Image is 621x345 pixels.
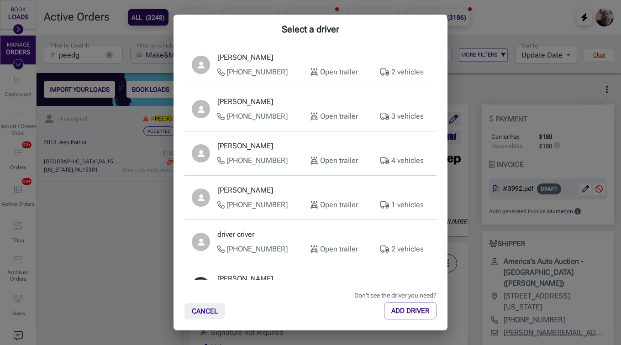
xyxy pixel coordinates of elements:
p: Open trailer [310,155,358,166]
p: 2 vehicles [380,244,424,255]
div: [PERSON_NAME] [PHONE_NUMBER] Open trailer 1 vehicles [184,175,437,220]
p: 2 vehicles [380,67,424,78]
button: CANCEL [184,303,225,319]
button: ADD DRIVER [384,302,437,319]
p: 1 vehicles [380,199,424,210]
p: Open trailer [310,199,358,210]
p: Open trailer [310,244,358,255]
p: [PERSON_NAME] [217,273,429,284]
p: [PHONE_NUMBER] [217,111,288,122]
p: [PHONE_NUMBER] [217,155,288,166]
p: [PHONE_NUMBER] [217,67,288,78]
p: [PERSON_NAME] [217,185,429,196]
img: user_avatar_c7wrWkr-thumbnail-200x200-70.jpg [192,277,210,295]
p: [PERSON_NAME] [217,96,429,107]
p: [PERSON_NAME] [217,52,429,63]
p: [PHONE_NUMBER] [217,244,288,255]
p: driver criver [217,229,429,240]
p: Don't see the driver you need? [354,291,437,300]
p: Open trailer [310,111,358,122]
div: [PERSON_NAME] [184,264,437,308]
div: [PERSON_NAME] [PHONE_NUMBER] Open trailer 4 vehicles [184,131,437,175]
p: 4 vehicles [380,155,424,166]
p: Open trailer [310,67,358,78]
div: driver criver [PHONE_NUMBER] Open trailer 2 vehicles [184,220,437,264]
h2: Select a driver [174,15,447,44]
div: [PERSON_NAME] [PHONE_NUMBER] Open trailer 3 vehicles [184,87,437,131]
p: [PHONE_NUMBER] [217,199,288,210]
p: 3 vehicles [380,111,424,122]
p: [PERSON_NAME] [217,141,429,152]
div: [PERSON_NAME] [PHONE_NUMBER] Open trailer 2 vehicles [184,42,437,87]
